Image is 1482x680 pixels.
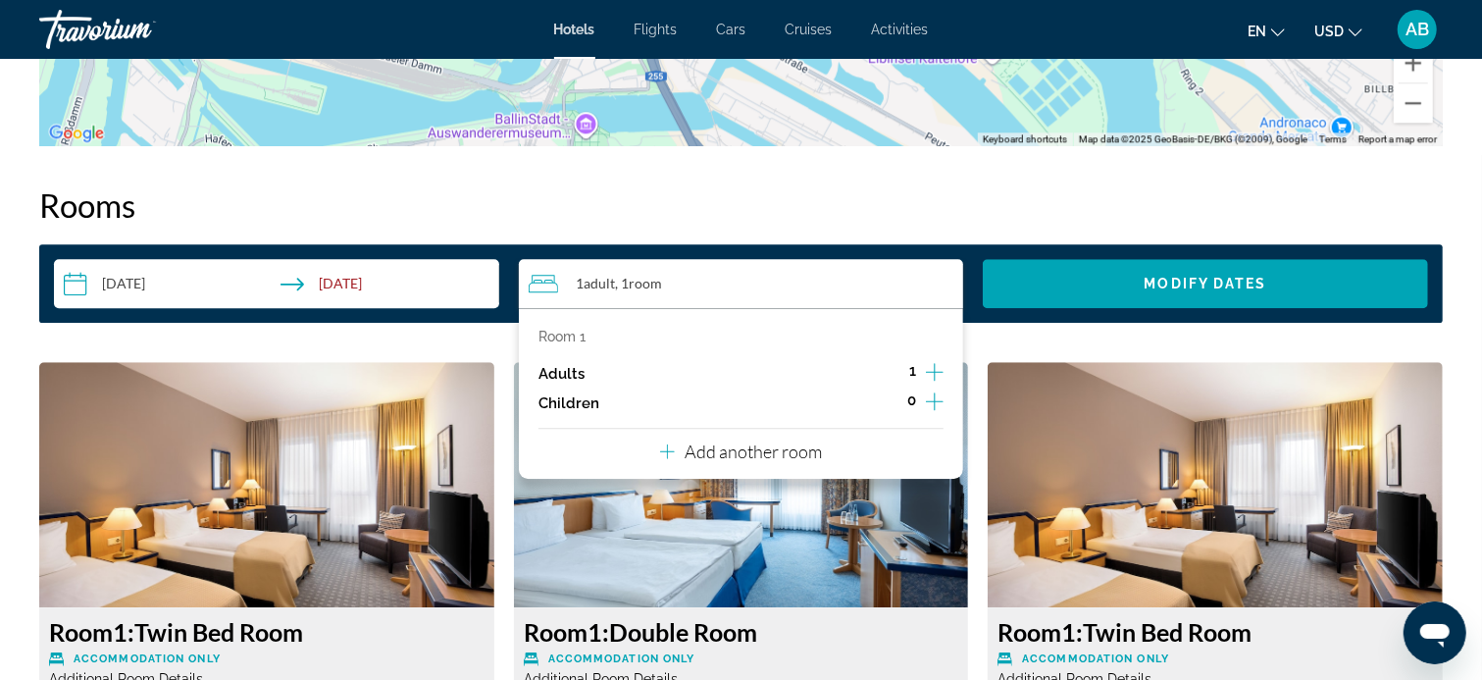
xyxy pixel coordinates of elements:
button: Modify Dates [983,259,1428,308]
button: Select check in and out date [54,259,499,308]
span: 0 [907,392,916,408]
h3: Double Room [524,617,959,647]
span: , 1 [615,276,662,291]
button: Zoom in [1394,43,1433,82]
h3: Twin Bed Room [997,617,1433,647]
span: Accommodation Only [548,653,695,665]
a: Activities [872,22,929,37]
a: Open this area in Google Maps (opens a new window) [44,121,109,146]
span: Room [629,275,662,291]
span: Map data ©2025 GeoBasis-DE/BKG (©2009), Google [1079,133,1307,144]
a: Report a map error [1358,133,1437,144]
div: Search widget [54,259,1428,308]
button: Decrement adults [882,362,899,386]
span: 1 [909,363,916,379]
p: Add another room [685,441,822,462]
img: Google [44,121,109,146]
span: Modify Dates [1145,276,1267,291]
button: Change language [1248,17,1285,45]
span: Room [524,617,588,647]
span: AB [1405,20,1429,39]
p: Children [538,395,599,412]
span: 1: [997,617,1083,647]
a: Flights [635,22,678,37]
span: Room [997,617,1061,647]
button: User Menu [1392,9,1443,50]
img: Double Room [514,362,969,607]
h2: Rooms [39,185,1443,225]
span: Accommodation Only [1022,653,1169,665]
button: Travelers: 1 adult, 0 children [519,259,964,308]
button: Decrement children [880,392,897,415]
p: Room 1 [538,329,586,344]
span: Adult [584,275,615,291]
span: 1 [576,276,615,291]
a: Cars [717,22,746,37]
a: Terms (opens in new tab) [1319,133,1347,144]
button: Increment adults [926,359,944,389]
span: en [1248,24,1266,39]
a: Hotels [554,22,595,37]
a: Travorium [39,4,235,55]
button: Add another room [660,429,822,469]
p: Adults [538,366,585,383]
iframe: Button to launch messaging window [1404,602,1466,664]
span: Accommodation Only [74,653,221,665]
button: Change currency [1314,17,1362,45]
button: Increment children [926,389,944,418]
button: Zoom out [1394,83,1433,123]
a: Cruises [786,22,833,37]
img: Twin Bed Room [39,362,494,607]
span: Room [49,617,113,647]
img: Twin Bed Room [988,362,1443,607]
span: 1: [49,617,134,647]
span: USD [1314,24,1344,39]
h3: Twin Bed Room [49,617,485,647]
span: 1: [524,617,609,647]
button: Keyboard shortcuts [983,132,1067,146]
